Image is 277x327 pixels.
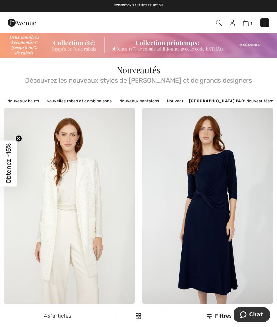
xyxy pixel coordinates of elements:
span: Nouveautés [117,64,161,76]
a: Nouveaux hauts [4,97,42,105]
div: : Nouveautés [189,98,273,104]
img: Filtres [207,314,212,319]
img: Filtres [136,313,141,319]
a: 1 [243,19,252,27]
span: Obtenez -15% [5,144,12,184]
img: Robe Maxi Cache-Cœur, Col Bateau modèle 254001. Midnight [142,108,273,304]
strong: [GEOGRAPHIC_DATA] par [189,99,244,103]
a: 1ère Avenue [8,19,36,25]
span: Découvrez les nouveaux styles de [PERSON_NAME] et de grands designers [4,74,273,84]
button: Close teaser [15,135,22,142]
img: Panier d'achat [243,20,249,26]
a: Nouveaux pulls et cardigans [164,97,226,105]
img: Mes infos [230,20,235,26]
img: Menu [262,20,268,26]
iframe: Ouvre un widget dans lequel vous pouvez chatter avec l’un de nos agents [234,307,270,324]
img: Robe Midi Évasée modèle 254207. Noir [4,108,135,304]
a: Nouvelles robes et combinaisons [44,97,115,105]
img: 1ère Avenue [8,16,36,29]
div: Filtres [165,312,273,320]
span: 1 [250,21,252,26]
img: Recherche [216,20,222,26]
span: 431 [44,313,52,319]
a: Nouveaux pantalons [116,97,162,105]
